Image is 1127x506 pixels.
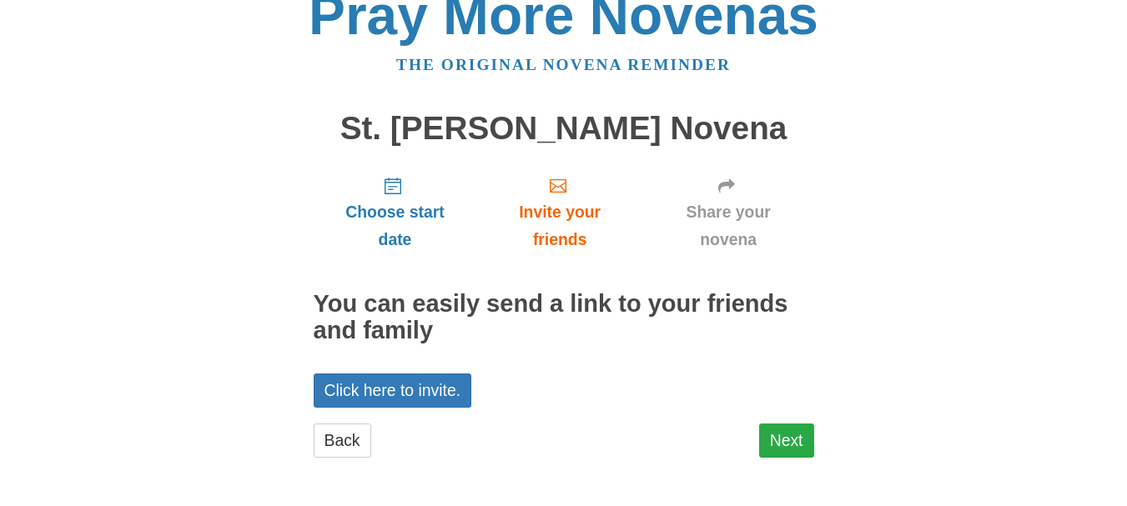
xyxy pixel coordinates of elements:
h1: St. [PERSON_NAME] Novena [314,111,814,147]
h2: You can easily send a link to your friends and family [314,291,814,344]
span: Choose start date [330,198,460,253]
span: Share your novena [660,198,797,253]
a: Click here to invite. [314,373,472,408]
a: Invite your friends [476,163,642,262]
a: Back [314,423,371,458]
a: Next [759,423,814,458]
a: The original novena reminder [396,56,731,73]
span: Invite your friends [493,198,626,253]
a: Share your novena [643,163,814,262]
a: Choose start date [314,163,477,262]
